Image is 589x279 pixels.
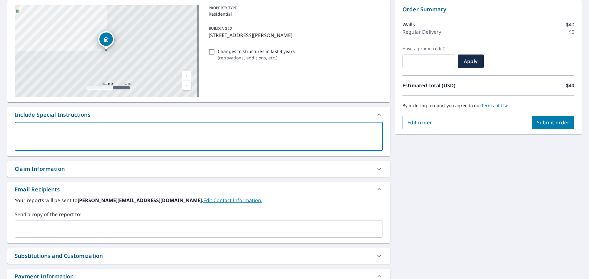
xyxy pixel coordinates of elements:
div: Email Recipients [15,185,60,194]
label: Send a copy of the report to: [15,211,383,218]
p: Order Summary [402,5,574,13]
label: Your reports will be sent to [15,197,383,204]
div: Email Recipients [7,182,390,197]
button: Apply [458,55,484,68]
button: Edit order [402,116,437,129]
p: $40 [566,21,574,28]
span: Edit order [407,119,432,126]
div: Dropped pin, building 1, Residential property, 13 Lasher Rd Woodstock, NY 12498 [98,31,114,50]
p: $0 [569,28,574,36]
div: Substitutions and Customization [7,248,390,264]
p: ( renovations, additions, etc. ) [218,55,295,61]
p: PROPERTY TYPE [209,5,380,11]
p: BUILDING ID [209,26,232,31]
a: Terms of Use [481,103,509,108]
p: [STREET_ADDRESS][PERSON_NAME] [209,32,380,39]
b: [PERSON_NAME][EMAIL_ADDRESS][DOMAIN_NAME]. [78,197,203,204]
p: $40 [566,82,574,89]
p: Estimated Total (USD): [402,82,488,89]
p: Residential [209,11,380,17]
p: Walls [402,21,415,28]
a: EditContactInfo [203,197,262,204]
p: Changes to structures in last 4 years [218,48,295,55]
p: By ordering a report you agree to our [402,103,574,108]
div: Include Special Instructions [7,107,390,122]
div: Include Special Instructions [15,111,90,119]
label: Have a promo code? [402,46,455,51]
div: Claim Information [7,161,390,177]
span: Apply [463,58,479,65]
div: Claim Information [15,165,65,173]
span: Submit order [537,119,570,126]
a: Current Level 17, Zoom Out [182,81,191,90]
a: Current Level 17, Zoom In [182,71,191,81]
div: Substitutions and Customization [15,252,103,260]
button: Submit order [532,116,575,129]
p: Regular Delivery [402,28,441,36]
